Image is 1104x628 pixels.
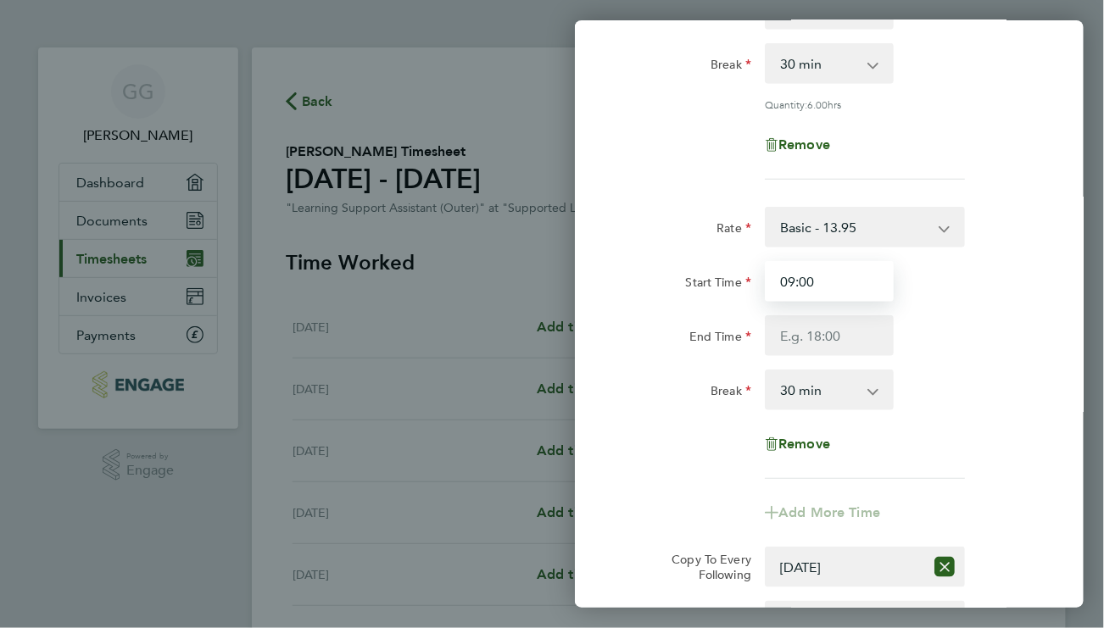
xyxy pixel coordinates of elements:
button: Reset selection [934,548,955,586]
input: E.g. 18:00 [765,315,894,356]
label: Break [711,57,751,77]
label: End Time [689,329,751,349]
button: Remove [765,138,830,152]
input: E.g. 08:00 [765,261,894,302]
label: Break [711,383,751,403]
label: Rate [716,220,751,241]
div: Quantity: hrs [765,97,965,111]
span: Remove [778,436,830,452]
button: Remove [765,437,830,451]
label: Start Time [685,275,751,295]
span: 6.00 [807,97,828,111]
label: Copy To Every Following [658,552,751,582]
span: Remove [778,136,830,153]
